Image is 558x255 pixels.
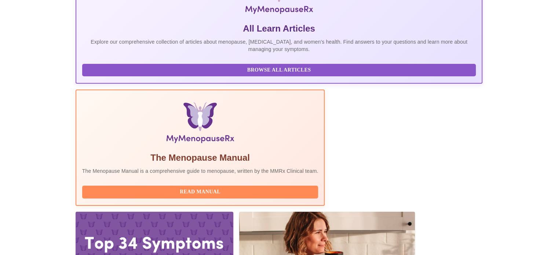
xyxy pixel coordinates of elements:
[90,187,311,197] span: Read Manual
[82,188,320,194] a: Read Manual
[90,66,469,75] span: Browse All Articles
[82,38,476,53] p: Explore our comprehensive collection of articles about menopause, [MEDICAL_DATA], and women's hea...
[120,102,281,146] img: Menopause Manual
[82,186,318,198] button: Read Manual
[82,66,478,73] a: Browse All Articles
[82,152,318,164] h5: The Menopause Manual
[82,64,476,77] button: Browse All Articles
[82,23,476,34] h5: All Learn Articles
[82,167,318,175] p: The Menopause Manual is a comprehensive guide to menopause, written by the MMRx Clinical team.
